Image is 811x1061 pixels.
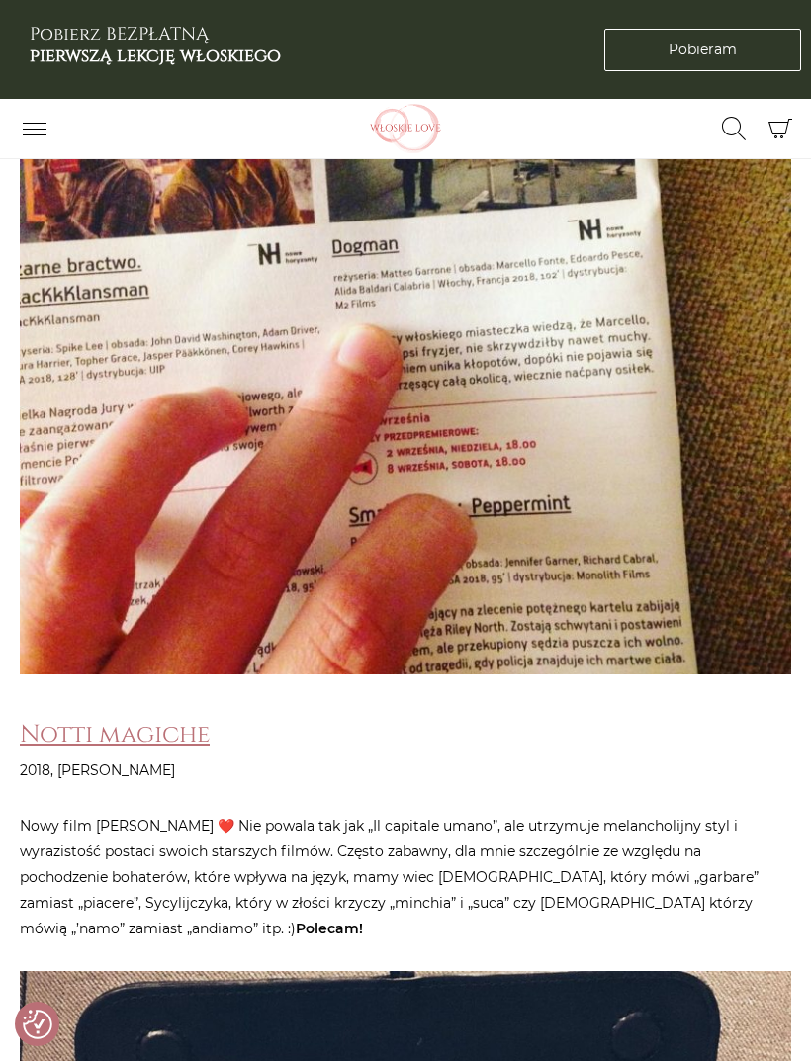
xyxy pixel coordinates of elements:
[20,757,791,783] p: 2018, [PERSON_NAME]
[709,112,759,145] button: Przełącz formularz wyszukiwania
[30,44,281,68] b: pierwszą lekcję włoskiego
[20,813,791,941] p: Nowy film [PERSON_NAME] ❤️ Nie powala tak jak „Il capitale umano”, ale utrzymuje melancholijny st...
[30,24,281,66] h3: Pobierz BEZPŁATNĄ
[604,29,801,71] a: Pobieram
[23,1010,52,1039] img: Revisit consent button
[759,108,801,150] button: Koszyk
[10,112,59,145] button: Przełącz nawigację
[296,920,363,937] strong: Polecam!
[23,1010,52,1039] button: Preferencje co do zgód
[341,104,470,153] img: Włoskielove
[20,718,210,751] a: Notti magiche
[669,40,737,60] span: Pobieram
